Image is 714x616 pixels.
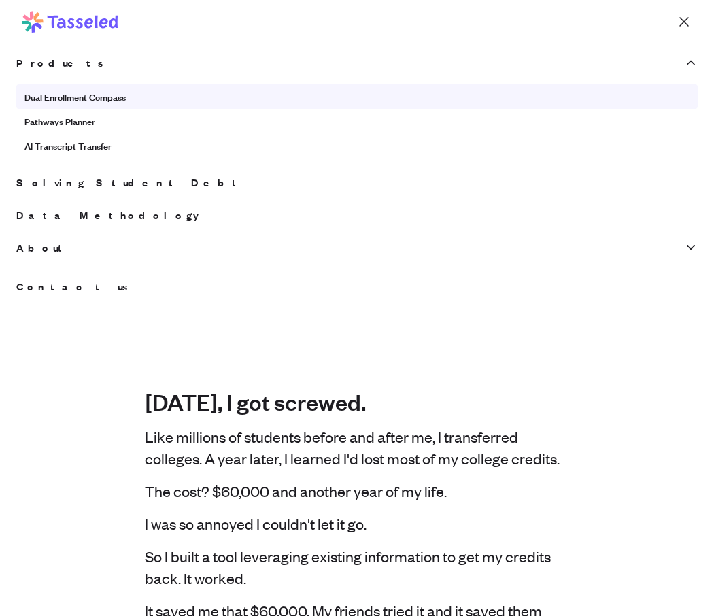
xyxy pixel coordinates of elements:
[16,54,109,71] span: Products
[8,49,706,76] button: Products
[16,133,698,158] a: AI Transcript Transfer
[145,513,569,534] p: I was so annoyed I couldn't let it go.
[145,480,569,502] p: The cost? $60,000 and another year of my life.
[16,84,698,109] a: Dual Enrollment Compass
[16,239,69,256] span: About
[16,109,698,133] a: Pathways Planner
[8,201,706,228] a: Data Methodology
[145,545,569,589] p: So I built a tool leveraging existing information to get my credits back. It worked.
[145,426,569,469] p: Like millions of students before and after me, I transferred colleges. A year later, I learned I'...
[145,388,569,415] h1: [DATE], I got screwed.
[8,273,706,300] a: Contact us
[8,169,706,196] a: Solving Student Debt
[8,234,706,261] button: About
